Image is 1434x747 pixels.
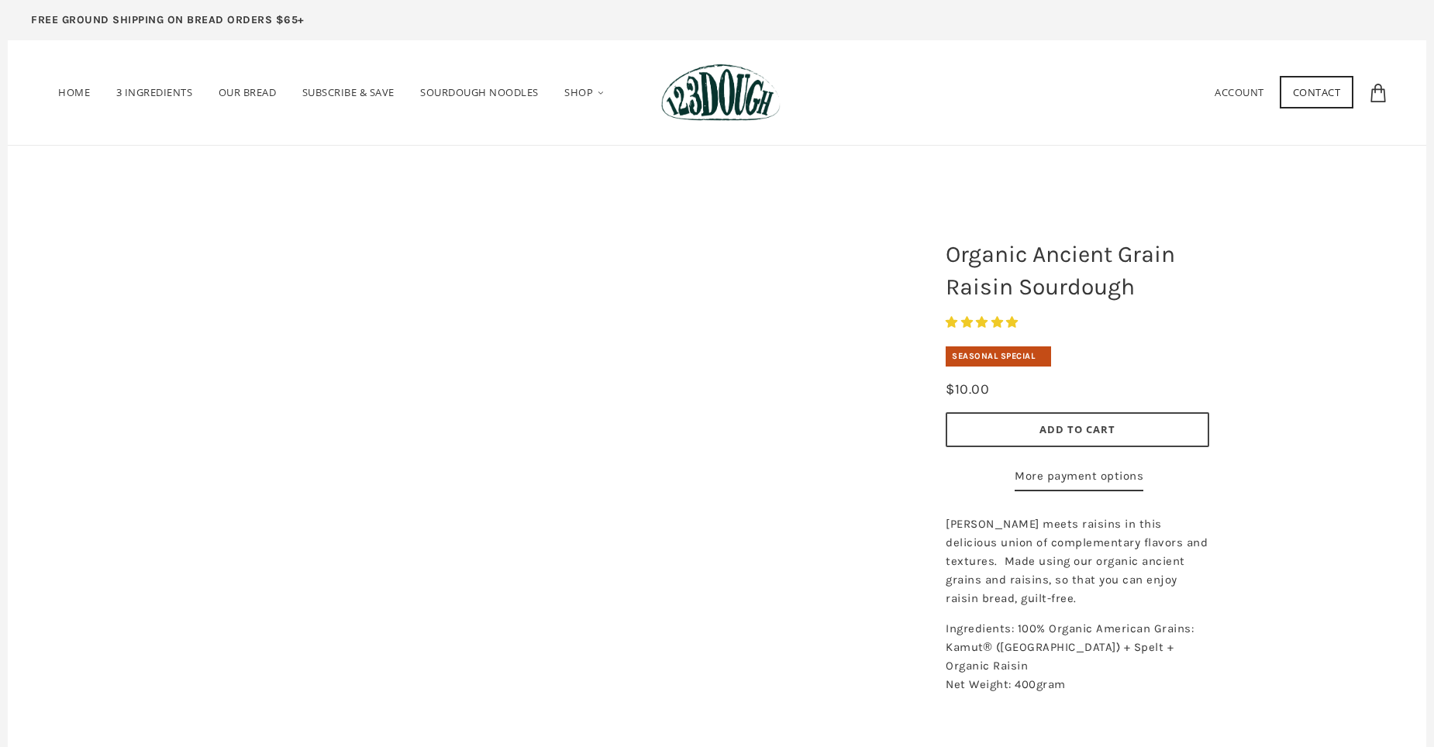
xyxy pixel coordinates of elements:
[291,64,406,121] a: Subscribe & Save
[105,64,205,121] a: 3 Ingredients
[1015,466,1143,491] a: More payment options
[553,64,617,122] a: Shop
[302,85,395,99] span: Subscribe & Save
[219,85,277,99] span: Our Bread
[946,378,989,401] div: $10.00
[946,315,1022,329] span: 5.00 stars
[1280,76,1354,108] a: Contact
[946,346,1051,367] div: Seasonal Special
[58,85,90,99] span: Home
[8,8,328,40] a: FREE GROUND SHIPPING ON BREAD ORDERS $65+
[31,12,305,29] p: FREE GROUND SHIPPING ON BREAD ORDERS $65+
[946,517,1208,605] span: [PERSON_NAME] meets raisins in this delicious union of complementary flavors and textures. Made u...
[661,64,780,122] img: 123Dough Bakery
[116,85,193,99] span: 3 Ingredients
[420,85,539,99] span: SOURDOUGH NOODLES
[1215,85,1264,99] a: Account
[47,64,617,122] nav: Primary
[946,412,1209,447] button: Add to Cart
[946,621,1194,691] span: Ingredients: 100% Organic American Grains: Kamut® ([GEOGRAPHIC_DATA]) + Spelt + Organic Raisin Ne...
[1039,422,1115,436] span: Add to Cart
[47,64,102,121] a: Home
[85,223,884,688] a: Organic Ancient Grain Raisin Sourdough
[934,230,1221,311] h1: Organic Ancient Grain Raisin Sourdough
[408,64,550,121] a: SOURDOUGH NOODLES
[564,85,593,99] span: Shop
[207,64,288,121] a: Our Bread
